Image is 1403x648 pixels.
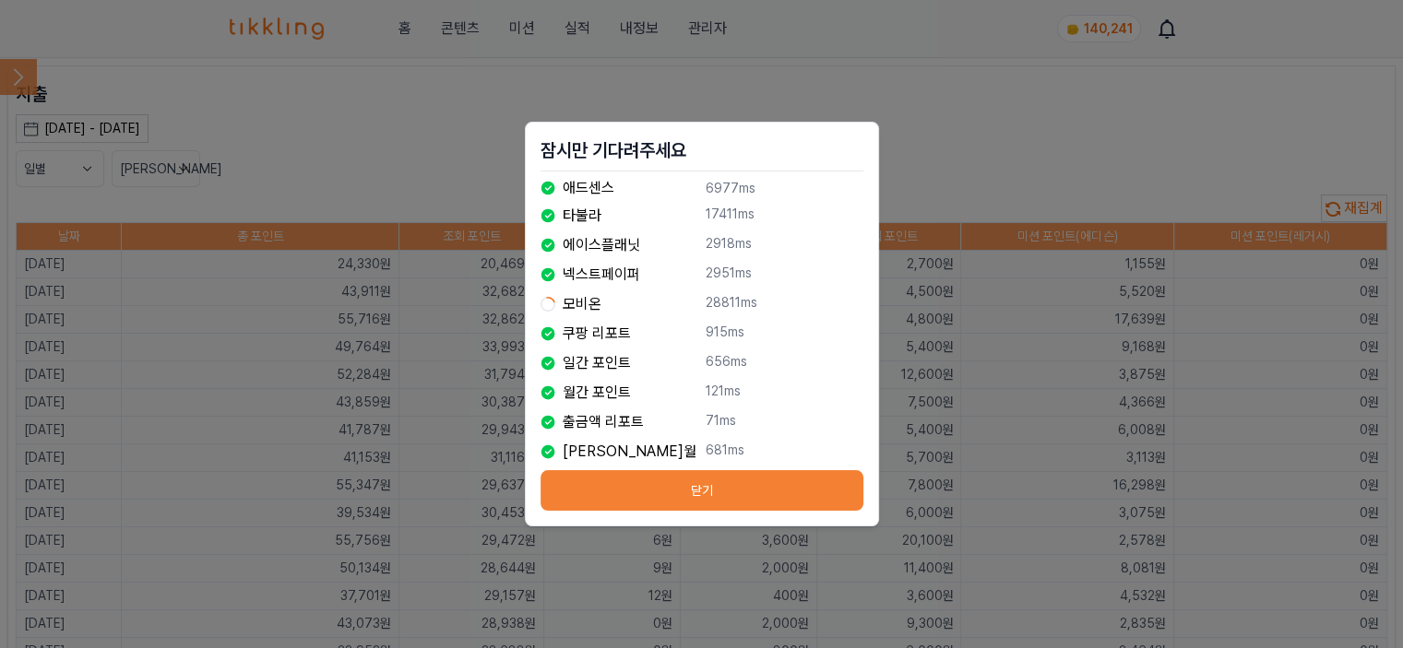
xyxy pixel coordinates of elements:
[706,441,863,463] p: 681ms
[563,264,640,286] p: 넥스트페이퍼
[706,293,863,315] p: 28811ms
[563,177,614,199] p: 애드센스
[563,293,601,315] p: 모비온
[563,441,696,463] p: [PERSON_NAME]월
[706,234,863,256] p: 2918ms
[563,205,601,227] p: 타불라
[563,352,631,374] p: 일간 포인트
[706,323,863,345] p: 915ms
[563,323,631,345] p: 쿠팡 리포트
[706,205,863,227] p: 17411ms
[706,179,863,197] p: 6977ms
[541,137,863,163] h2: 잠시만 기다려주세요
[563,411,644,433] p: 출금액 리포트
[706,264,863,286] p: 2951ms
[706,411,863,433] p: 71ms
[706,382,863,404] p: 121ms
[541,470,863,511] button: 닫기
[563,382,631,404] p: 월간 포인트
[706,352,863,374] p: 656ms
[563,234,640,256] p: 에이스플래닛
